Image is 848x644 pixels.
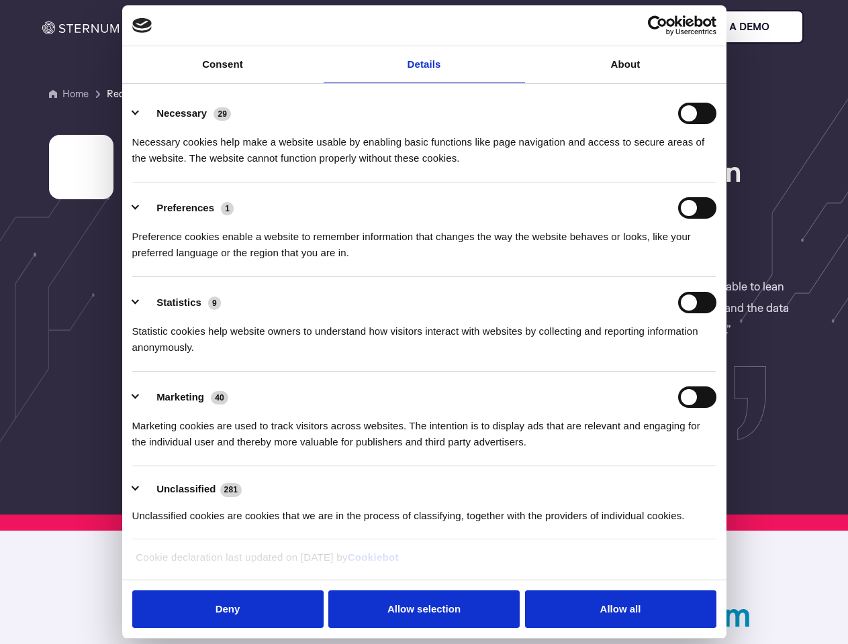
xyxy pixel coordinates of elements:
[214,107,231,121] span: 29
[132,124,716,166] div: Necessary cookies help make a website usable by enabling basic functions like page navigation and...
[348,551,399,563] a: Cookiebot
[775,21,786,32] img: sternum iot
[208,297,221,310] span: 9
[525,46,726,83] a: About
[323,3,391,51] a: Resources
[62,87,89,100] a: Home
[220,483,242,496] span: 281
[132,408,716,450] div: Marketing cookies are used to track visitors across websites. The intention is to display ads tha...
[107,86,173,102] span: Request Demo
[132,18,152,33] img: logo
[132,498,716,524] div: Unclassified cookies are cookies that we are in the process of classifying, together with the pro...
[156,297,201,307] label: Statistics
[132,386,237,408] button: Marketing (40)
[132,313,716,356] div: Statistic cookies help website owners to understand how visitors interact with websites by collec...
[525,590,716,629] button: Allow all
[132,103,240,124] button: Necessary (29)
[126,549,722,576] div: Cookie declaration last updated on [DATE] by
[679,10,804,44] a: Book a demo
[599,15,716,36] a: Usercentrics Cookiebot - opens in a new window
[156,203,214,213] label: Preferences
[328,590,520,629] button: Allow selection
[132,481,250,498] button: Unclassified (281)
[132,197,242,219] button: Preferences (1)
[132,292,230,313] button: Statistics (9)
[211,391,228,405] span: 40
[324,46,525,83] a: Details
[132,590,324,629] button: Deny
[156,108,207,118] label: Necessary
[156,3,218,51] a: Products
[122,46,324,83] a: Consent
[221,202,234,215] span: 1
[412,3,477,51] a: Company
[132,219,716,261] div: Preference cookies enable a website to remember information that changes the way the website beha...
[156,392,204,402] label: Marketing
[239,3,301,51] a: Solutions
